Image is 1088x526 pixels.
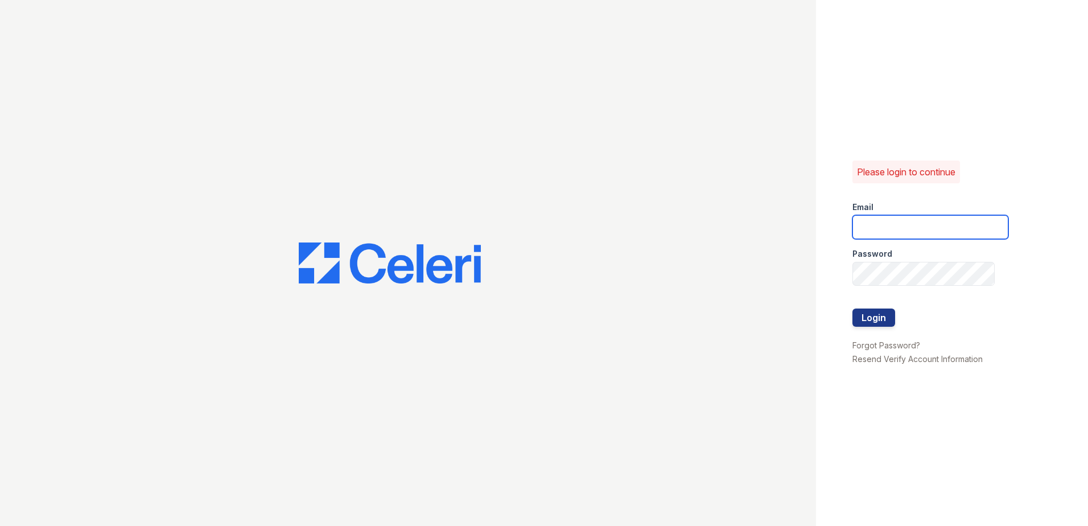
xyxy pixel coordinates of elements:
img: CE_Logo_Blue-a8612792a0a2168367f1c8372b55b34899dd931a85d93a1a3d3e32e68fde9ad4.png [299,243,481,283]
label: Email [852,202,873,213]
a: Resend Verify Account Information [852,354,983,364]
label: Password [852,248,892,260]
a: Forgot Password? [852,340,920,350]
p: Please login to continue [857,165,955,179]
button: Login [852,309,895,327]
